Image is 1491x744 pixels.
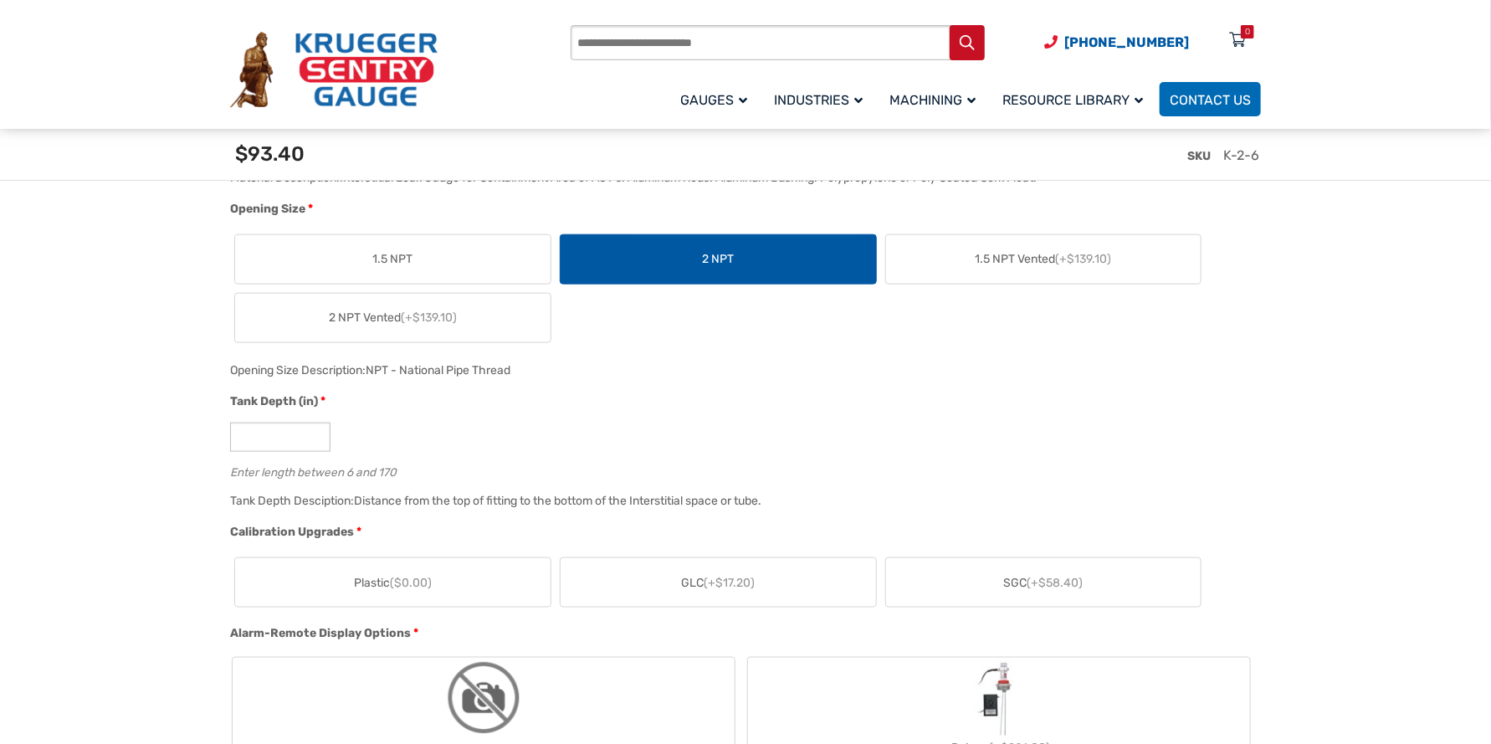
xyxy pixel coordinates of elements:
[1160,82,1261,116] a: Contact Us
[1044,32,1189,53] a: Phone Number (920) 434-8860
[681,574,755,592] span: GLC
[230,626,411,640] span: Alarm-Remote Display Options
[1064,34,1189,50] span: [PHONE_NUMBER]
[992,80,1160,119] a: Resource Library
[366,363,510,377] div: NPT - National Pipe Thread
[329,309,457,326] span: 2 NPT Vented
[1004,574,1084,592] span: SGC
[889,92,976,108] span: Machining
[1002,92,1143,108] span: Resource Library
[308,200,313,218] abbr: required
[1027,576,1084,590] span: (+$58.40)
[413,624,418,642] abbr: required
[976,250,1112,268] span: 1.5 NPT Vented
[230,525,354,539] span: Calibration Upgrades
[1187,149,1211,163] span: SKU
[230,363,366,377] span: Opening Size Description:
[230,32,438,109] img: Krueger Sentry Gauge
[230,462,1253,478] div: Enter length between 6 and 170
[320,393,325,410] abbr: required
[401,310,457,325] span: (+$139.10)
[390,576,432,590] span: ($0.00)
[230,394,318,408] span: Tank Depth (in)
[356,523,361,541] abbr: required
[1223,147,1259,163] span: K-2-6
[764,80,879,119] a: Industries
[704,576,755,590] span: (+$17.20)
[879,80,992,119] a: Machining
[230,494,354,508] span: Tank Depth Desciption:
[680,92,747,108] span: Gauges
[354,574,432,592] span: Plastic
[230,202,305,216] span: Opening Size
[372,250,412,268] span: 1.5 NPT
[1056,252,1112,266] span: (+$139.10)
[774,92,863,108] span: Industries
[702,250,734,268] span: 2 NPT
[1170,92,1251,108] span: Contact Us
[354,494,761,508] div: Distance from the top of fitting to the bottom of the Interstitial space or tube.
[670,80,764,119] a: Gauges
[1245,25,1250,38] div: 0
